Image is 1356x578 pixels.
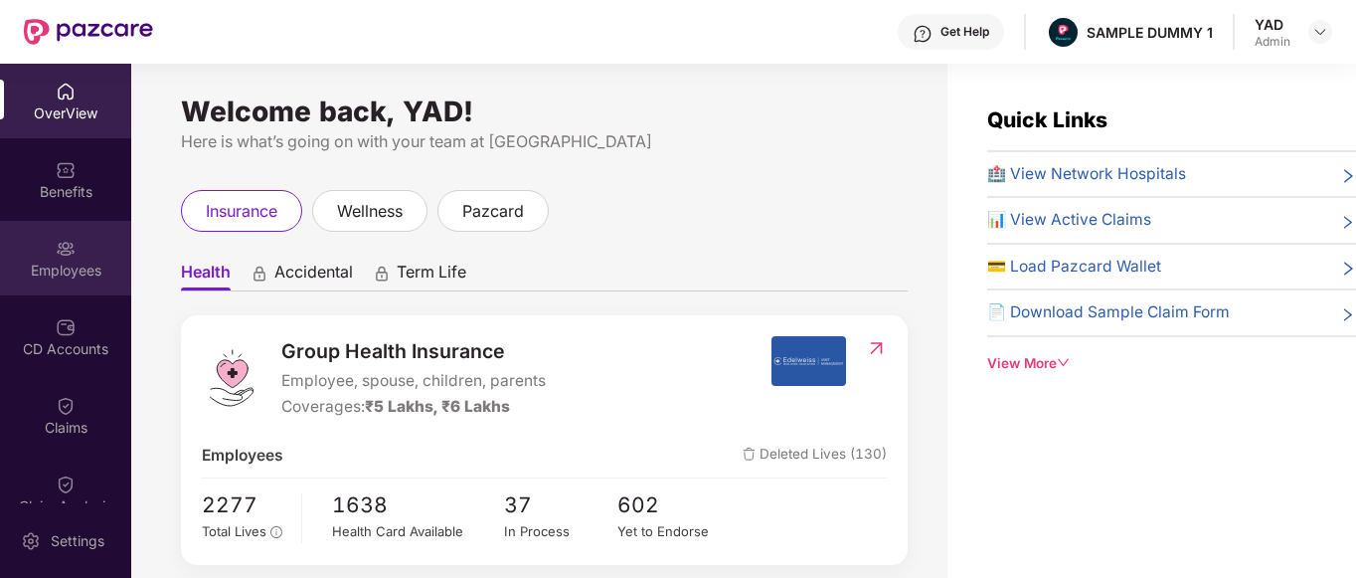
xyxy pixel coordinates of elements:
span: right [1340,259,1356,279]
img: New Pazcare Logo [24,19,153,45]
span: Employees [202,444,283,468]
span: 2277 [202,488,287,521]
div: Settings [45,531,110,551]
img: insurerIcon [771,336,846,386]
span: info-circle [270,526,282,538]
div: Welcome back, YAD! [181,103,908,119]
span: 📄 Download Sample Claim Form [987,300,1230,324]
img: svg+xml;base64,PHN2ZyBpZD0iSG9tZSIgeG1sbnM9Imh0dHA6Ly93d3cudzMub3JnLzIwMDAvc3ZnIiB3aWR0aD0iMjAiIG... [56,82,76,101]
img: logo [202,348,261,408]
div: animation [251,264,268,282]
div: Yet to Endorse [617,521,732,542]
span: 1638 [332,488,503,521]
span: Health [181,262,231,290]
div: Admin [1255,34,1290,50]
span: Employee, spouse, children, parents [281,369,546,393]
img: svg+xml;base64,PHN2ZyBpZD0iRW1wbG95ZWVzIiB4bWxucz0iaHR0cDovL3d3dy53My5vcmcvMjAwMC9zdmciIHdpZHRoPS... [56,239,76,259]
img: svg+xml;base64,PHN2ZyBpZD0iQ0RfQWNjb3VudHMiIGRhdGEtbmFtZT0iQ0QgQWNjb3VudHMiIHhtbG5zPSJodHRwOi8vd3... [56,317,76,337]
span: 💳 Load Pazcard Wallet [987,255,1161,279]
img: Pazcare_Alternative_logo-01-01.png [1049,18,1078,47]
div: SAMPLE DUMMY 1 [1087,23,1213,42]
img: svg+xml;base64,PHN2ZyBpZD0iRHJvcGRvd24tMzJ4MzIiIHhtbG5zPSJodHRwOi8vd3d3LnczLm9yZy8yMDAwL3N2ZyIgd2... [1312,24,1328,40]
div: animation [373,264,391,282]
span: insurance [206,199,277,224]
span: right [1340,166,1356,186]
span: 🏥 View Network Hospitals [987,162,1186,186]
span: Deleted Lives (130) [743,444,887,468]
span: down [1057,356,1071,370]
div: View More [987,353,1356,374]
div: Coverages: [281,395,546,419]
span: 37 [504,488,618,521]
span: wellness [337,199,403,224]
span: pazcard [462,199,524,224]
img: svg+xml;base64,PHN2ZyBpZD0iSGVscC0zMngzMiIgeG1sbnM9Imh0dHA6Ly93d3cudzMub3JnLzIwMDAvc3ZnIiB3aWR0aD... [913,24,932,44]
div: Get Help [940,24,989,40]
img: svg+xml;base64,PHN2ZyBpZD0iQ2xhaW0iIHhtbG5zPSJodHRwOi8vd3d3LnczLm9yZy8yMDAwL3N2ZyIgd2lkdGg9IjIwIi... [56,396,76,416]
img: svg+xml;base64,PHN2ZyBpZD0iQ2xhaW0iIHhtbG5zPSJodHRwOi8vd3d3LnczLm9yZy8yMDAwL3N2ZyIgd2lkdGg9IjIwIi... [56,475,76,494]
div: Health Card Available [332,521,503,542]
span: right [1340,212,1356,232]
span: Accidental [274,262,353,290]
span: 602 [617,488,732,521]
span: Group Health Insurance [281,336,546,367]
div: In Process [504,521,618,542]
span: right [1340,304,1356,324]
span: Term Life [397,262,466,290]
span: 📊 View Active Claims [987,208,1151,232]
img: svg+xml;base64,PHN2ZyBpZD0iU2V0dGluZy0yMHgyMCIgeG1sbnM9Imh0dHA6Ly93d3cudzMub3JnLzIwMDAvc3ZnIiB3aW... [21,531,41,551]
img: RedirectIcon [866,338,887,358]
span: Total Lives [202,523,266,539]
span: ₹5 Lakhs, ₹6 Lakhs [365,397,510,416]
div: Here is what’s going on with your team at [GEOGRAPHIC_DATA] [181,129,908,154]
img: svg+xml;base64,PHN2ZyBpZD0iQmVuZWZpdHMiIHhtbG5zPSJodHRwOi8vd3d3LnczLm9yZy8yMDAwL3N2ZyIgd2lkdGg9Ij... [56,160,76,180]
div: YAD [1255,15,1290,34]
span: Quick Links [987,107,1107,132]
img: deleteIcon [743,448,756,461]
